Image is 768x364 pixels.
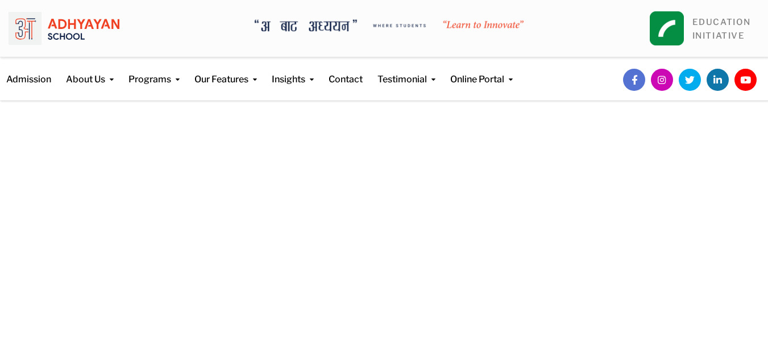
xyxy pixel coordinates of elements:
img: logo [9,9,119,48]
a: Online Portal [450,57,513,86]
a: About Us [66,57,114,86]
a: Testimonial [377,57,435,86]
a: Admission [6,57,51,86]
img: A Bata Adhyayan where students learn to Innovate [255,19,524,32]
a: Contact [329,57,363,86]
a: Insights [272,57,314,86]
a: Programs [128,57,180,86]
a: Our Features [194,57,257,86]
img: square_leapfrog [650,11,684,45]
a: EDUCATIONINITIATIVE [692,17,751,41]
